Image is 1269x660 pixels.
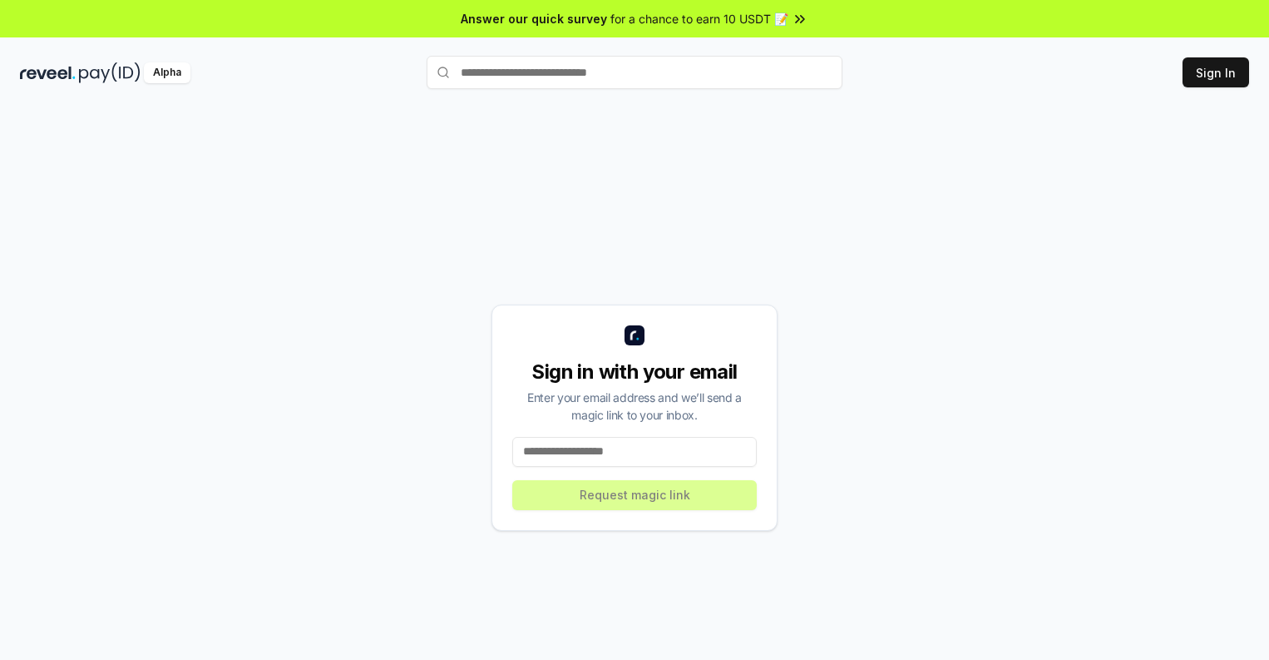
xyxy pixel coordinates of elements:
[79,62,141,83] img: pay_id
[144,62,190,83] div: Alpha
[461,10,607,27] span: Answer our quick survey
[625,325,644,345] img: logo_small
[1183,57,1249,87] button: Sign In
[512,359,757,385] div: Sign in with your email
[20,62,76,83] img: reveel_dark
[610,10,788,27] span: for a chance to earn 10 USDT 📝
[512,389,757,424] div: Enter your email address and we’ll send a magic link to your inbox.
